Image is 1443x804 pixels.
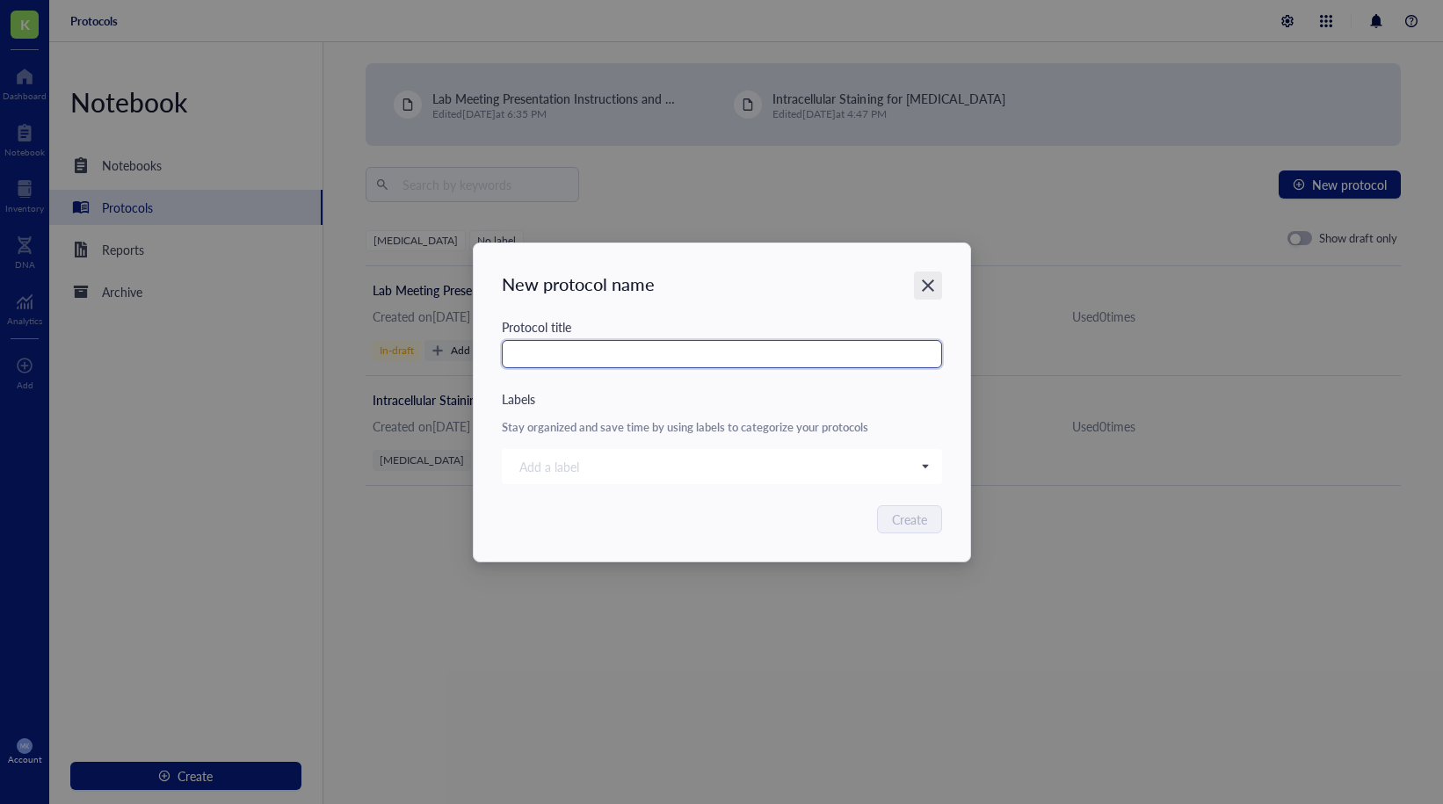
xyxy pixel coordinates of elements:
div: Protocol title [502,317,942,337]
div: Labels [502,389,942,409]
div: Stay organized and save time by using labels to categorize your protocols [502,419,942,435]
div: New protocol name [502,272,655,296]
button: Close [914,272,942,300]
button: Create [877,505,942,533]
span: Close [914,275,942,296]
